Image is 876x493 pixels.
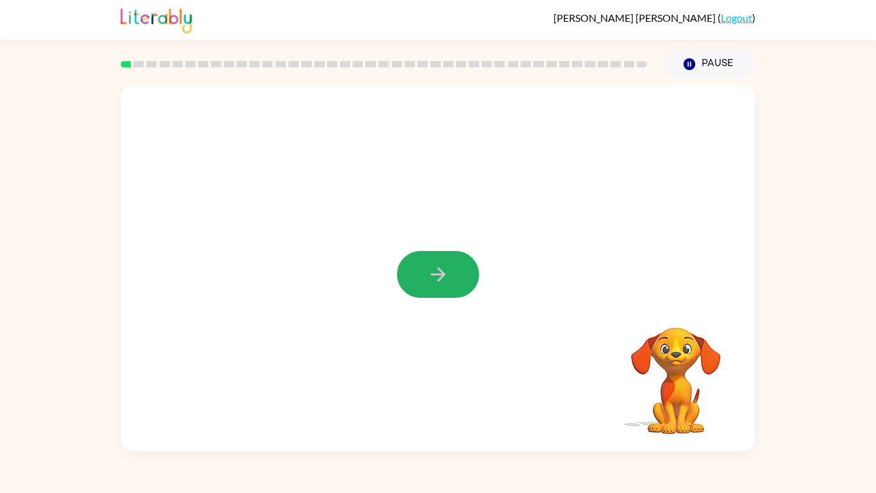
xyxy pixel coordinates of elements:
[662,49,755,79] button: Pause
[721,12,752,24] a: Logout
[553,12,755,24] div: ( )
[121,5,192,33] img: Literably
[612,307,740,436] video: Your browser must support playing .mp4 files to use Literably. Please try using another browser.
[553,12,718,24] span: [PERSON_NAME] [PERSON_NAME]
